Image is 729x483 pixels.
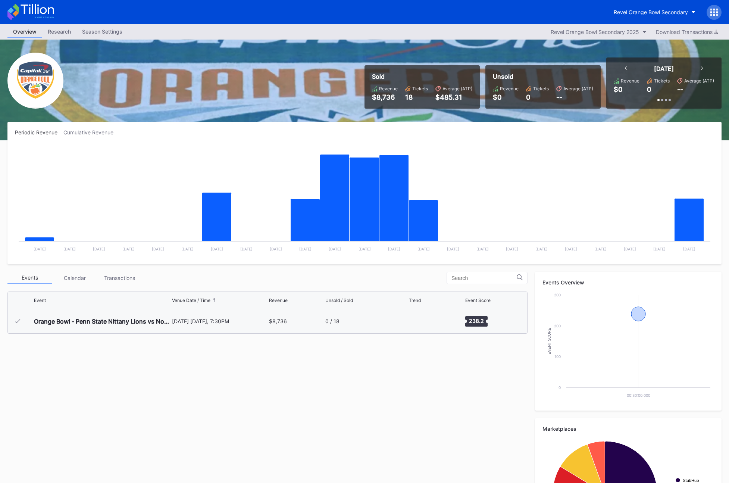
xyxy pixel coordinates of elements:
[42,26,76,38] a: Research
[405,93,428,101] div: 18
[409,312,431,331] svg: Chart title
[34,247,46,251] text: [DATE]
[547,27,650,37] button: Revel Orange Bowl Secondary 2025
[684,78,714,84] div: Average (ATP)
[388,247,400,251] text: [DATE]
[63,129,119,135] div: Cumulative Revenue
[7,53,63,109] img: Revel_Orange_Bowl_Secondary.png
[542,279,714,286] div: Events Overview
[447,247,459,251] text: [DATE]
[554,293,561,297] text: 300
[172,297,210,303] div: Venue Date / Time
[42,26,76,37] div: Research
[211,247,223,251] text: [DATE]
[34,297,46,303] div: Event
[654,78,670,84] div: Tickets
[412,86,428,91] div: Tickets
[409,297,421,303] div: Trend
[614,85,623,93] div: $0
[535,247,548,251] text: [DATE]
[270,247,282,251] text: [DATE]
[152,247,164,251] text: [DATE]
[465,297,491,303] div: Event Score
[556,93,593,101] div: --
[7,272,52,284] div: Events
[621,78,639,84] div: Revenue
[594,247,607,251] text: [DATE]
[93,247,105,251] text: [DATE]
[329,247,341,251] text: [DATE]
[542,291,714,403] svg: Chart title
[97,272,142,284] div: Transactions
[469,317,484,324] text: 238.2
[627,393,650,398] text: 00:30:00.000
[15,129,63,135] div: Periodic Revenue
[372,73,472,80] div: Sold
[506,247,518,251] text: [DATE]
[76,26,128,38] a: Season Settings
[554,354,561,359] text: 100
[76,26,128,37] div: Season Settings
[269,318,287,324] div: $8,736
[559,385,561,390] text: 0
[299,247,312,251] text: [DATE]
[172,318,267,324] div: [DATE] [DATE], 7:30PM
[683,247,695,251] text: [DATE]
[493,73,593,80] div: Unsold
[451,275,517,281] input: Search
[647,85,651,93] div: 0
[379,86,398,91] div: Revenue
[122,247,135,251] text: [DATE]
[442,86,472,91] div: Average (ATP)
[500,86,519,91] div: Revenue
[554,324,561,328] text: 200
[52,272,97,284] div: Calendar
[325,318,340,324] div: 0 / 18
[656,29,718,35] div: Download Transactions
[269,297,288,303] div: Revenue
[63,247,76,251] text: [DATE]
[372,93,398,101] div: $8,736
[359,247,371,251] text: [DATE]
[608,5,701,19] button: Revel Orange Bowl Secondary
[652,27,722,37] button: Download Transactions
[417,247,430,251] text: [DATE]
[551,29,639,35] div: Revel Orange Bowl Secondary 2025
[614,9,688,15] div: Revel Orange Bowl Secondary
[547,328,551,355] text: Event Score
[563,86,593,91] div: Average (ATP)
[476,247,489,251] text: [DATE]
[653,247,666,251] text: [DATE]
[654,65,674,72] div: [DATE]
[240,247,253,251] text: [DATE]
[435,93,472,101] div: $485.31
[683,478,699,483] text: StubHub
[181,247,194,251] text: [DATE]
[542,426,714,432] div: Marketplaces
[526,93,549,101] div: 0
[565,247,577,251] text: [DATE]
[677,85,683,93] div: --
[624,247,636,251] text: [DATE]
[533,86,549,91] div: Tickets
[493,93,519,101] div: $0
[325,297,353,303] div: Unsold / Sold
[34,318,170,325] div: Orange Bowl - Penn State Nittany Lions vs Notre Dame Fighting Irish (College Football Playoff Sem...
[15,145,714,257] svg: Chart title
[7,26,42,38] a: Overview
